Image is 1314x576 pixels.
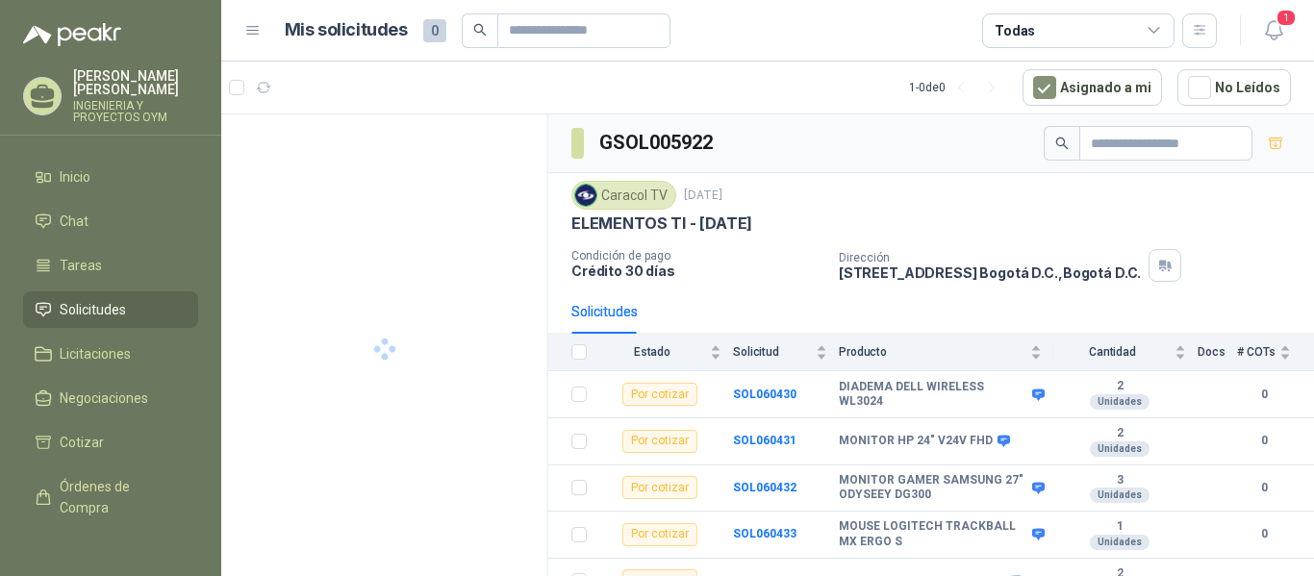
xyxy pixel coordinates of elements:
[1090,535,1150,550] div: Unidades
[1237,432,1291,450] b: 0
[60,476,180,518] span: Órdenes de Compra
[60,166,90,188] span: Inicio
[733,481,796,494] a: SOL060432
[60,343,131,364] span: Licitaciones
[839,434,993,449] b: MONITOR HP 24" V24V FHD
[1053,334,1198,371] th: Cantidad
[23,336,198,372] a: Licitaciones
[622,523,697,546] div: Por cotizar
[839,519,1027,549] b: MOUSE LOGITECH TRACKBALL MX ERGO S
[733,527,796,540] a: SOL060433
[1055,137,1069,150] span: search
[839,380,1027,410] b: DIADEMA DELL WIRELESS WL3024
[839,251,1141,264] p: Dirección
[60,388,148,409] span: Negociaciones
[1177,69,1291,106] button: No Leídos
[622,383,697,406] div: Por cotizar
[733,388,796,401] a: SOL060430
[73,69,198,96] p: [PERSON_NAME] [PERSON_NAME]
[60,255,102,276] span: Tareas
[839,334,1053,371] th: Producto
[23,468,198,526] a: Órdenes de Compra
[285,16,408,44] h1: Mis solicitudes
[598,345,706,359] span: Estado
[1053,426,1186,441] b: 2
[622,476,697,499] div: Por cotizar
[1256,13,1291,48] button: 1
[23,247,198,284] a: Tareas
[622,430,697,453] div: Por cotizar
[575,185,596,206] img: Company Logo
[599,128,716,158] h3: GSOL005922
[23,424,198,461] a: Cotizar
[839,264,1141,281] p: [STREET_ADDRESS] Bogotá D.C. , Bogotá D.C.
[839,473,1027,503] b: MONITOR GAMER SAMSUNG 27" ODYSEEY DG300
[423,19,446,42] span: 0
[60,211,88,232] span: Chat
[23,159,198,195] a: Inicio
[1237,345,1276,359] span: # COTs
[23,291,198,328] a: Solicitudes
[733,434,796,447] a: SOL060431
[571,181,676,210] div: Caracol TV
[1053,379,1186,394] b: 2
[1198,334,1237,371] th: Docs
[60,432,104,453] span: Cotizar
[1090,394,1150,410] div: Unidades
[473,23,487,37] span: search
[571,301,638,322] div: Solicitudes
[571,249,823,263] p: Condición de pago
[60,299,126,320] span: Solicitudes
[571,263,823,279] p: Crédito 30 días
[23,380,198,416] a: Negociaciones
[1053,519,1186,535] b: 1
[733,345,812,359] span: Solicitud
[1090,488,1150,503] div: Unidades
[1276,9,1297,27] span: 1
[733,334,839,371] th: Solicitud
[1237,334,1314,371] th: # COTs
[73,100,198,123] p: INGENIERIA Y PROYECTOS OYM
[23,23,121,46] img: Logo peakr
[571,213,752,234] p: ELEMENTOS TI - [DATE]
[23,203,198,239] a: Chat
[1023,69,1162,106] button: Asignado a mi
[839,345,1026,359] span: Producto
[1053,473,1186,488] b: 3
[1090,441,1150,457] div: Unidades
[684,187,722,205] p: [DATE]
[1237,479,1291,497] b: 0
[1237,386,1291,404] b: 0
[598,334,733,371] th: Estado
[1053,345,1171,359] span: Cantidad
[909,72,1007,103] div: 1 - 0 de 0
[1237,525,1291,543] b: 0
[995,20,1035,41] div: Todas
